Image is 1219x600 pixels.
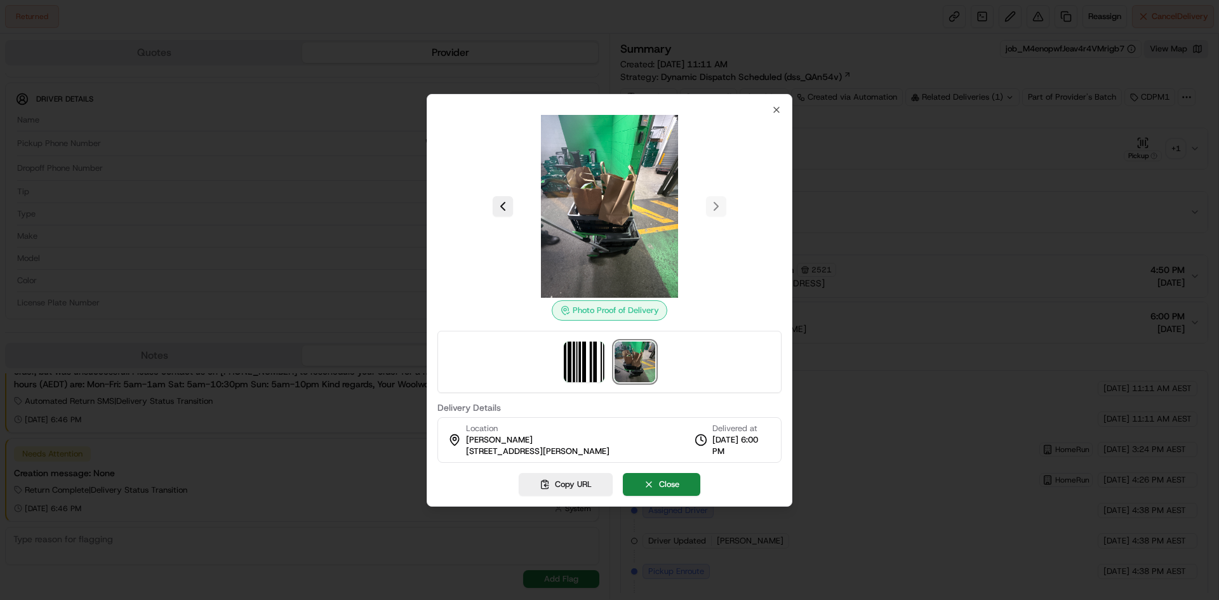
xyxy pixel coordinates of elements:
span: [PERSON_NAME] [466,434,533,446]
button: Copy URL [519,473,613,496]
div: Photo Proof of Delivery [552,300,667,321]
span: [STREET_ADDRESS][PERSON_NAME] [466,446,609,457]
label: Delivery Details [437,403,782,412]
span: [DATE] 6:00 PM [712,434,771,457]
span: Delivered at [712,423,771,434]
img: photo_proof_of_delivery image [615,342,655,382]
span: Location [466,423,498,434]
img: barcode_scan_on_pickup image [564,342,604,382]
img: photo_proof_of_delivery image [518,115,701,298]
button: Close [623,473,700,496]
